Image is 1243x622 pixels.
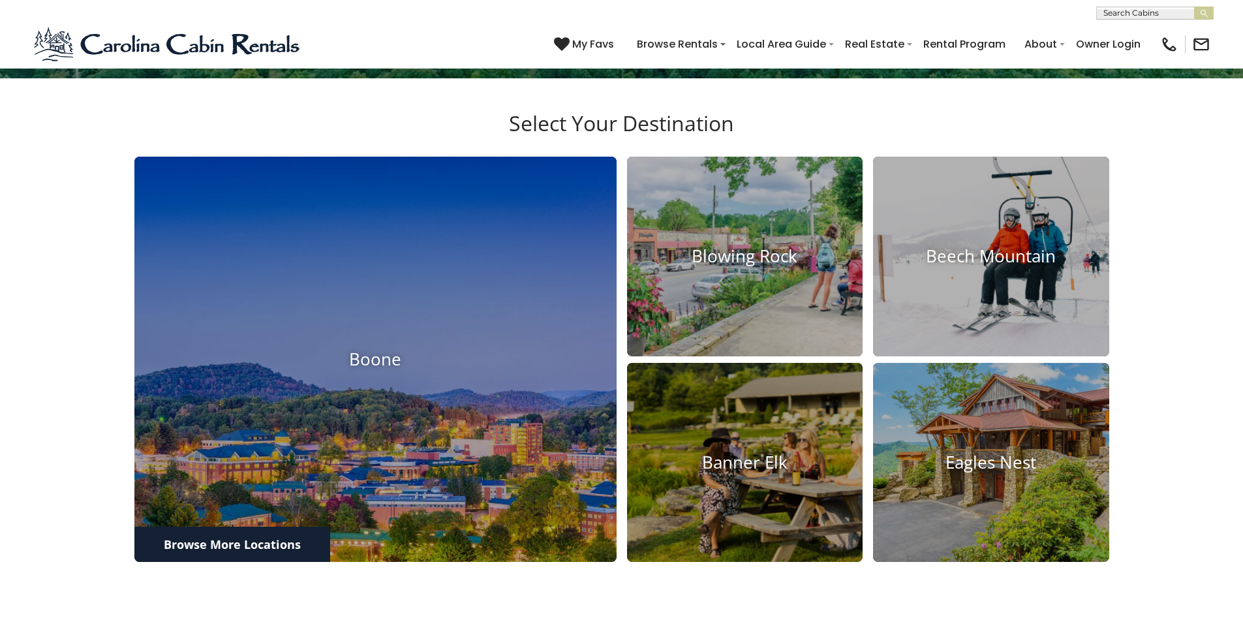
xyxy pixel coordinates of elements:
a: Beech Mountain [873,157,1109,356]
a: Boone [134,157,617,563]
a: Real Estate [838,33,911,55]
a: Eagles Nest [873,363,1109,563]
img: mail-regular-black.png [1192,35,1210,54]
img: Blue-2.png [33,25,303,64]
a: Blowing Rock [627,157,863,356]
a: Rental Program [917,33,1012,55]
a: Browse Rentals [630,33,724,55]
a: My Favs [554,36,617,53]
a: Banner Elk [627,363,863,563]
h3: Select Your Destination [132,111,1111,157]
h4: Eagles Nest [873,452,1109,473]
span: My Favs [572,36,614,52]
h4: Banner Elk [627,452,863,473]
a: Browse More Locations [134,527,330,562]
a: Owner Login [1069,33,1147,55]
img: phone-regular-black.png [1160,35,1178,54]
h4: Beech Mountain [873,246,1109,266]
h4: Boone [134,349,617,369]
a: Local Area Guide [730,33,833,55]
a: About [1018,33,1064,55]
h4: Blowing Rock [627,246,863,266]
